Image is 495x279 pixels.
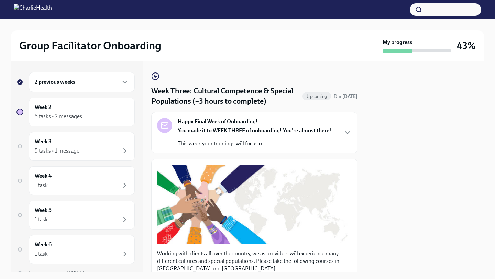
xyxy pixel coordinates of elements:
[35,172,52,180] h6: Week 4
[457,40,476,52] h3: 43%
[16,201,135,230] a: Week 51 task
[14,4,52,15] img: CharlieHealth
[35,250,48,258] div: 1 task
[342,93,357,99] strong: [DATE]
[16,235,135,264] a: Week 61 task
[35,78,75,86] h6: 2 previous weeks
[334,93,357,100] span: September 8th, 2025 10:00
[178,127,331,134] strong: You made it to WEEK THREE of onboarding! You're almost there!
[35,181,48,189] div: 1 task
[35,147,79,155] div: 5 tasks • 1 message
[29,270,85,276] span: Experience ends
[35,138,52,145] h6: Week 3
[157,165,352,244] button: Zoom image
[178,118,258,125] strong: Happy Final Week of Onboarding!
[16,132,135,161] a: Week 35 tasks • 1 message
[35,103,51,111] h6: Week 2
[157,250,352,272] p: Working with clients all over the country, we as providers will experience many different culture...
[29,72,135,92] div: 2 previous weeks
[67,270,85,276] strong: [DATE]
[302,94,331,99] span: Upcoming
[334,93,357,99] span: Due
[16,166,135,195] a: Week 41 task
[16,98,135,126] a: Week 25 tasks • 2 messages
[35,216,48,223] div: 1 task
[35,241,52,248] h6: Week 6
[35,207,52,214] h6: Week 5
[19,39,161,53] h2: Group Facilitator Onboarding
[178,140,331,147] p: This week your trainings will focus o...
[35,113,82,120] div: 5 tasks • 2 messages
[151,86,300,107] h4: Week Three: Cultural Competence & Special Populations (~3 hours to complete)
[383,38,412,46] strong: My progress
